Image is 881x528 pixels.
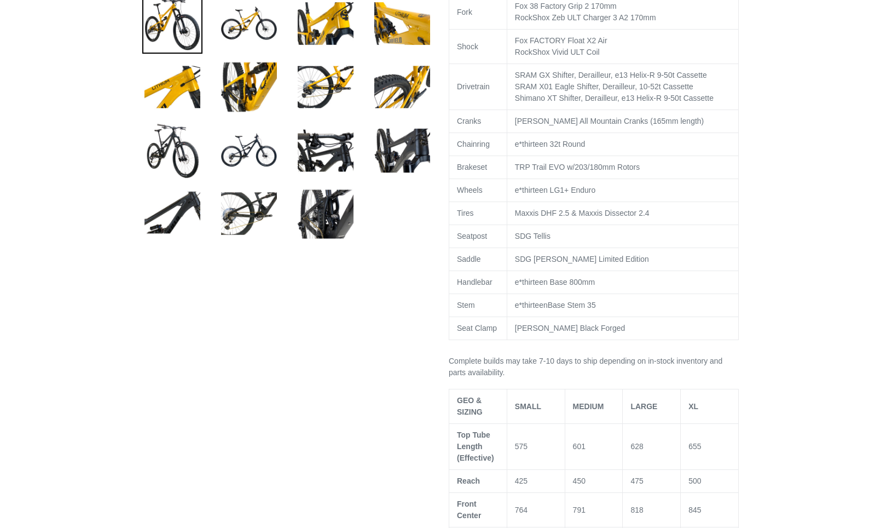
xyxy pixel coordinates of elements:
span: Front Center [457,500,481,520]
td: 500 [681,470,739,493]
td: 818 [623,493,681,527]
img: Load image into Gallery viewer, LITHIUM - Complete Bike [372,57,432,117]
td: [PERSON_NAME] All Mountain Cranks (165mm length) [507,110,738,133]
td: SDG [PERSON_NAME] Limited Edition [507,248,738,271]
img: Load image into Gallery viewer, LITHIUM - Complete Bike [219,120,279,181]
p: Complete builds may take 7-10 days to ship depending on in-stock inventory and parts availability. [449,355,739,378]
td: TRP Trail EVO w/203/180mm Rotors [507,156,738,179]
td: Drivetrain [449,64,507,110]
td: 655 [681,424,739,470]
span: Base Stem 35 [548,301,596,309]
span: Reach [457,477,480,485]
span: MEDIUM [573,402,604,411]
span: Fox 38 Factory Grip 2 170mm [515,2,617,10]
img: Load image into Gallery viewer, LITHIUM - Complete Bike [372,120,432,181]
span: XL [688,402,698,411]
td: Cranks [449,110,507,133]
td: 845 [681,493,739,527]
span: e*thirteen [515,301,548,309]
img: Load image into Gallery viewer, LITHIUM - Complete Bike [142,184,202,244]
td: 601 [565,424,623,470]
td: SDG Tellis [507,225,738,248]
span: Top Tube Length (Effective) [457,431,494,462]
td: e*thirteen LG1+ Enduro [507,179,738,202]
td: 628 [623,424,681,470]
td: [PERSON_NAME] Black Forged [507,317,738,340]
img: Load image into Gallery viewer, LITHIUM - Complete Bike [142,57,202,117]
td: Chainring [449,133,507,156]
td: Wheels [449,179,507,202]
td: Saddle [449,248,507,271]
img: Load image into Gallery viewer, LITHIUM - Complete Bike [295,120,356,181]
span: LARGE [630,402,657,411]
td: 575 [507,424,565,470]
td: Tires [449,202,507,225]
td: 475 [623,470,681,493]
img: Load image into Gallery viewer, LITHIUM - Complete Bike [219,184,279,244]
td: 450 [565,470,623,493]
td: Handlebar [449,271,507,294]
img: Load image into Gallery viewer, LITHIUM - Complete Bike [295,184,356,244]
span: GEO & SIZING [457,396,483,416]
span: Zeb ULT Charger 3 A2 170 [552,13,644,22]
td: Fox FACTORY Float X2 Air RockShox Vivid ULT Coil [507,30,738,64]
td: Maxxis DHF 2.5 & Maxxis Dissector 2.4 [507,202,738,225]
td: 425 [507,470,565,493]
img: Load image into Gallery viewer, LITHIUM - Complete Bike [295,57,356,117]
td: Shock [449,30,507,64]
td: Seatpost [449,225,507,248]
td: SRAM GX Shifter, Derailleur, e13 Helix-R 9-50t Cassette SRAM X01 Eagle Shifter, Derailleur, 10-52... [507,64,738,110]
td: e*thirteen Base 800mm [507,271,738,294]
td: Stem [449,294,507,317]
td: 764 [507,493,565,527]
img: Load image into Gallery viewer, LITHIUM - Complete Bike [142,120,202,181]
td: Seat Clamp [449,317,507,340]
td: Brakeset [449,156,507,179]
td: e*thirteen 32t Round [507,133,738,156]
img: Load image into Gallery viewer, LITHIUM - Complete Bike [219,57,279,117]
td: 791 [565,493,623,527]
span: SMALL [515,402,541,411]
